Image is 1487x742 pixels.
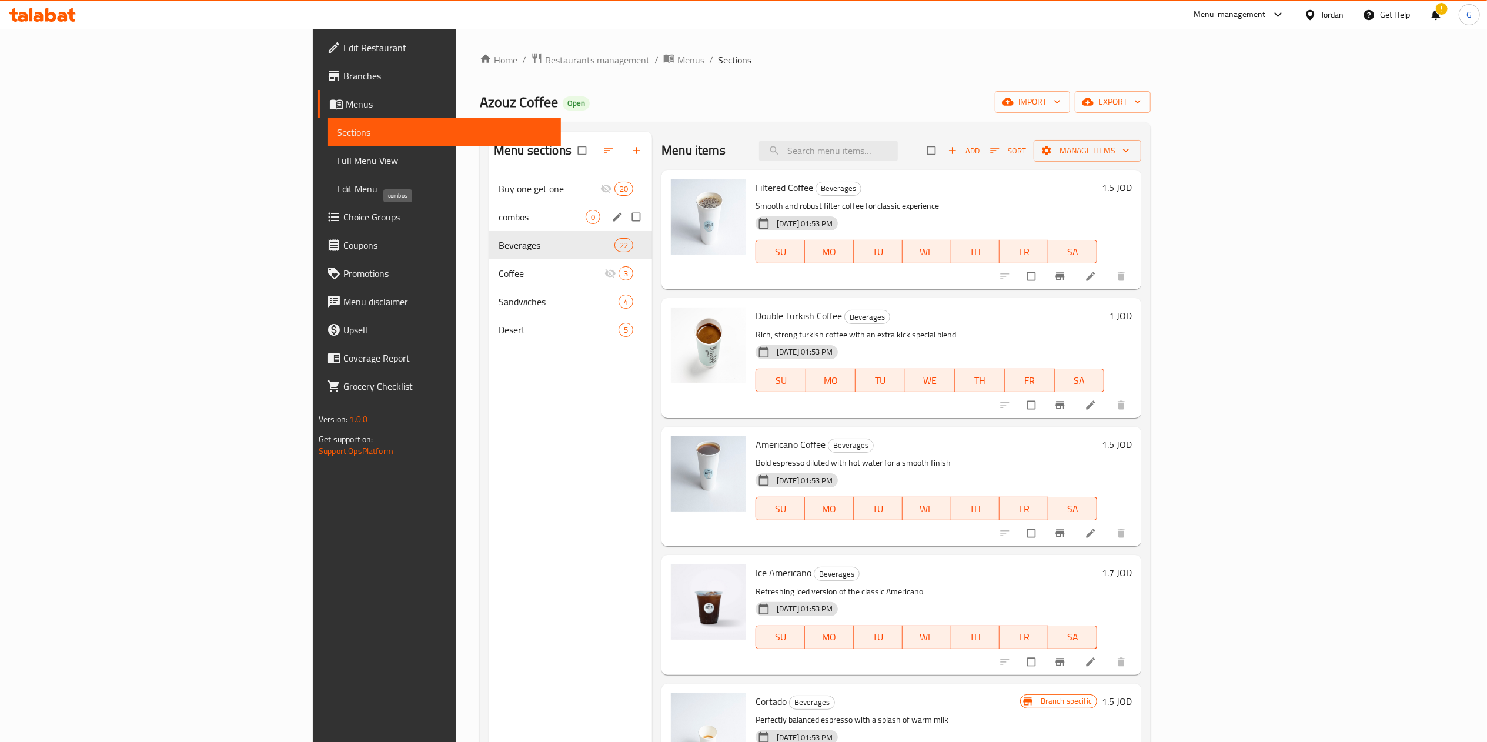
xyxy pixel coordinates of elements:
[810,500,849,517] span: MO
[945,142,983,160] span: Add item
[614,238,633,252] div: items
[805,240,854,263] button: MO
[604,268,616,279] svg: Inactive section
[789,696,835,710] div: Beverages
[1102,693,1132,710] h6: 1.5 JOD
[499,266,604,280] span: Coffee
[600,183,612,195] svg: Inactive section
[772,603,837,614] span: [DATE] 01:53 PM
[1055,369,1105,392] button: SA
[1108,649,1137,675] button: delete
[343,238,552,252] span: Coupons
[756,693,787,710] span: Cortado
[1020,651,1045,673] span: Select to update
[987,142,1029,160] button: Sort
[960,372,1000,389] span: TH
[1000,626,1048,649] button: FR
[337,182,552,196] span: Edit Menu
[772,346,837,357] span: [DATE] 01:53 PM
[318,203,561,231] a: Choice Groups
[756,179,813,196] span: Filtered Coffee
[1048,240,1097,263] button: SA
[328,118,561,146] a: Sections
[903,497,951,520] button: WE
[663,52,704,68] a: Menus
[318,62,561,90] a: Branches
[790,696,834,709] span: Beverages
[1321,8,1344,21] div: Jordan
[319,412,347,427] span: Version:
[1004,243,1044,260] span: FR
[586,212,600,223] span: 0
[956,500,995,517] span: TH
[854,240,903,263] button: TU
[1000,497,1048,520] button: FR
[343,266,552,280] span: Promotions
[761,372,801,389] span: SU
[805,497,854,520] button: MO
[955,369,1005,392] button: TH
[945,142,983,160] button: Add
[318,288,561,316] a: Menu disclaimer
[772,218,837,229] span: [DATE] 01:53 PM
[903,626,951,649] button: WE
[814,567,860,581] div: Beverages
[318,372,561,400] a: Grocery Checklist
[619,266,633,280] div: items
[1047,392,1075,418] button: Branch-specific-item
[1102,564,1132,581] h6: 1.7 JOD
[756,584,1097,599] p: Refreshing iced version of the classic Americano
[545,53,650,67] span: Restaurants management
[718,53,751,67] span: Sections
[596,138,624,163] span: Sort sections
[318,90,561,118] a: Menus
[756,456,1097,470] p: Bold espresso diluted with hot water for a smooth finish
[343,351,552,365] span: Coverage Report
[671,308,746,383] img: Double Turkish Coffee
[844,310,890,324] div: Beverages
[1075,91,1151,113] button: export
[615,240,633,251] span: 22
[858,243,898,260] span: TU
[1102,436,1132,453] h6: 1.5 JOD
[319,443,393,459] a: Support.OpsPlatform
[1466,8,1472,21] span: G
[499,182,600,196] div: Buy one get one
[677,53,704,67] span: Menus
[489,175,652,203] div: Buy one get one20
[772,475,837,486] span: [DATE] 01:53 PM
[1085,399,1099,411] a: Edit menu item
[756,307,842,325] span: Double Turkish Coffee
[661,142,726,159] h2: Menu items
[319,432,373,447] span: Get support on:
[756,626,805,649] button: SU
[624,138,652,163] button: Add section
[810,243,849,260] span: MO
[759,141,898,161] input: search
[1102,179,1132,196] h6: 1.5 JOD
[337,153,552,168] span: Full Menu View
[1036,696,1097,707] span: Branch specific
[860,372,901,389] span: TU
[499,295,619,309] span: Sandwiches
[615,183,633,195] span: 20
[563,98,590,108] span: Open
[586,210,600,224] div: items
[854,626,903,649] button: TU
[343,69,552,83] span: Branches
[1085,656,1099,668] a: Edit menu item
[1010,372,1050,389] span: FR
[756,240,805,263] button: SU
[756,327,1104,342] p: Rich, strong turkish coffee with an extra kick special blend
[811,372,851,389] span: MO
[756,497,805,520] button: SU
[858,629,898,646] span: TU
[1085,527,1099,539] a: Edit menu item
[563,96,590,111] div: Open
[1053,500,1092,517] span: SA
[756,564,811,581] span: Ice Americano
[343,210,552,224] span: Choice Groups
[948,144,980,158] span: Add
[995,91,1070,113] button: import
[1109,308,1132,324] h6: 1 JOD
